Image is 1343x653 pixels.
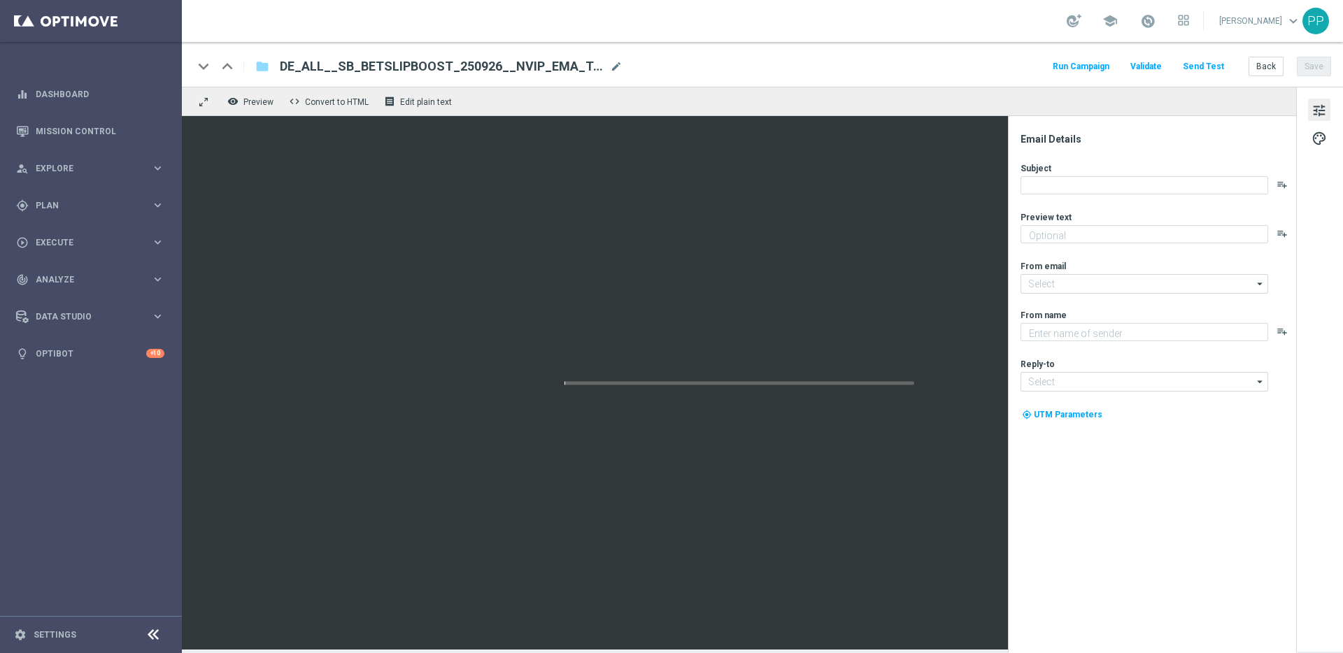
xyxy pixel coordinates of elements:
button: Send Test [1181,57,1226,76]
span: Convert to HTML [305,97,369,107]
button: equalizer Dashboard [15,89,165,100]
button: track_changes Analyze keyboard_arrow_right [15,274,165,285]
span: Validate [1130,62,1162,71]
a: Settings [34,631,76,639]
button: person_search Explore keyboard_arrow_right [15,163,165,174]
i: person_search [16,162,29,175]
button: palette [1308,127,1330,149]
a: Dashboard [36,76,164,113]
i: keyboard_arrow_right [151,162,164,175]
button: lightbulb Optibot +10 [15,348,165,359]
span: tune [1312,101,1327,120]
i: remove_red_eye [227,96,239,107]
i: my_location [1022,410,1032,419]
span: Data Studio [36,313,151,321]
span: school [1102,13,1118,29]
button: remove_red_eye Preview [224,92,280,110]
span: Plan [36,201,151,210]
span: code [289,96,300,107]
i: gps_fixed [16,199,29,212]
a: Mission Control [36,113,164,150]
div: Mission Control [16,113,164,150]
a: Optibot [36,335,146,372]
button: play_circle_outline Execute keyboard_arrow_right [15,237,165,248]
button: Data Studio keyboard_arrow_right [15,311,165,322]
i: arrow_drop_down [1253,373,1267,391]
div: Explore [16,162,151,175]
a: [PERSON_NAME]keyboard_arrow_down [1218,10,1302,31]
input: Select [1021,372,1268,392]
button: Run Campaign [1051,57,1111,76]
i: track_changes [16,273,29,286]
span: UTM Parameters [1034,410,1102,419]
div: PP [1302,8,1329,34]
span: Preview [243,97,273,107]
span: mode_edit [610,60,623,73]
div: Analyze [16,273,151,286]
label: Reply-to [1021,359,1055,370]
label: From email [1021,261,1066,272]
button: receipt Edit plain text [381,92,458,110]
div: Email Details [1021,133,1295,145]
button: playlist_add [1277,228,1288,239]
span: Edit plain text [400,97,452,107]
div: Dashboard [16,76,164,113]
i: folder [255,58,269,75]
button: Mission Control [15,126,165,137]
i: lightbulb [16,347,29,360]
span: Execute [36,238,151,247]
button: playlist_add [1277,179,1288,190]
div: Plan [16,199,151,212]
button: folder [254,55,271,78]
div: Execute [16,236,151,249]
span: palette [1312,129,1327,148]
button: playlist_add [1277,326,1288,337]
i: equalizer [16,88,29,101]
span: DE_ALL__SB_BETSLIPBOOST_250926__NVIP_EMA_TAC_SP [280,58,604,75]
button: my_location UTM Parameters [1021,407,1104,422]
i: keyboard_arrow_right [151,236,164,249]
button: Save [1297,57,1331,76]
i: receipt [384,96,395,107]
input: Select [1021,274,1268,294]
div: Optibot [16,335,164,372]
div: Data Studio [16,310,151,323]
i: play_circle_outline [16,236,29,249]
button: Validate [1128,57,1164,76]
label: Subject [1021,163,1051,174]
i: keyboard_arrow_right [151,273,164,286]
label: From name [1021,310,1067,321]
i: settings [14,629,27,641]
span: keyboard_arrow_down [1286,13,1301,29]
label: Preview text [1021,212,1072,223]
button: tune [1308,99,1330,121]
span: Analyze [36,275,151,284]
button: Back [1249,57,1284,76]
button: gps_fixed Plan keyboard_arrow_right [15,200,165,211]
i: keyboard_arrow_right [151,310,164,323]
i: keyboard_arrow_right [151,199,164,212]
button: code Convert to HTML [285,92,375,110]
div: +10 [146,349,164,358]
i: arrow_drop_down [1253,275,1267,293]
span: Explore [36,164,151,173]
